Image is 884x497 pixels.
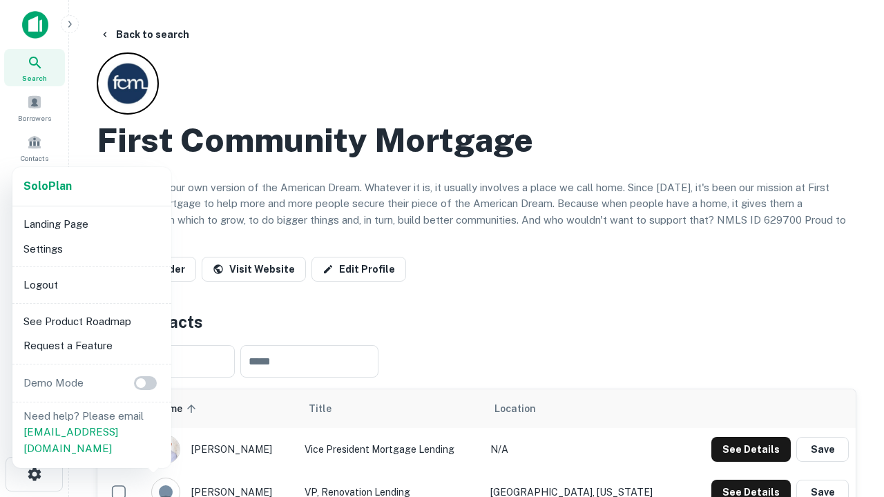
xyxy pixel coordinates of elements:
li: See Product Roadmap [18,309,166,334]
strong: Solo Plan [23,179,72,193]
p: Demo Mode [18,375,89,391]
a: SoloPlan [23,178,72,195]
li: Settings [18,237,166,262]
li: Logout [18,273,166,298]
a: [EMAIL_ADDRESS][DOMAIN_NAME] [23,426,118,454]
li: Landing Page [18,212,166,237]
p: Need help? Please email [23,408,160,457]
iframe: Chat Widget [815,342,884,409]
li: Request a Feature [18,333,166,358]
